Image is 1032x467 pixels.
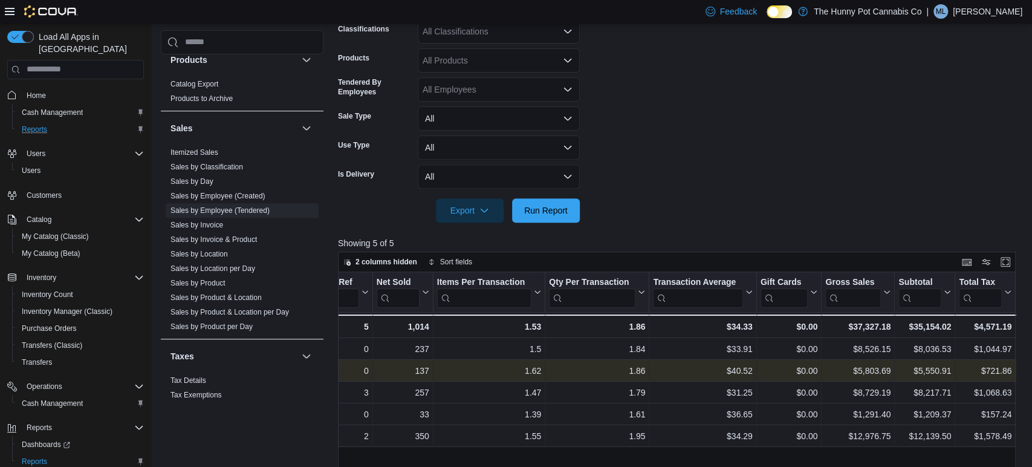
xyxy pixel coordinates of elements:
span: Sales by Invoice [170,220,223,230]
label: Sale Type [338,111,371,121]
div: $37,327.18 [825,319,891,334]
span: Reports [17,122,144,137]
span: Purchase Orders [22,324,77,333]
a: Itemized Sales [170,148,218,157]
span: Sales by Product [170,278,226,288]
span: Catalog Export [170,79,218,89]
img: Cova [24,5,78,18]
a: Inventory Manager (Classic) [17,304,117,319]
a: Home [22,88,51,103]
span: Reports [22,457,47,466]
a: Sales by Employee (Created) [170,192,265,200]
span: Users [22,146,144,161]
a: My Catalog (Beta) [17,246,85,261]
div: $34.33 [653,319,752,334]
div: 1,014 [376,319,429,334]
button: Taxes [170,350,297,362]
a: Cash Management [17,105,88,120]
button: Keyboard shortcuts [959,255,974,269]
button: Enter fullscreen [998,255,1013,269]
div: $35,154.02 [898,319,951,334]
button: Open list of options [563,27,573,36]
span: Reports [22,420,144,435]
a: Sales by Invoice & Product [170,235,257,244]
button: Cash Management [12,395,149,412]
span: Inventory [27,273,56,282]
span: Home [22,88,144,103]
a: Sales by Location [170,250,228,258]
button: Operations [22,379,67,394]
button: Reports [2,419,149,436]
button: Taxes [299,349,314,364]
button: Transfers [12,354,149,371]
button: Home [2,87,149,104]
label: Is Delivery [338,169,374,179]
span: Inventory Manager (Classic) [17,304,144,319]
span: Catalog [27,215,51,224]
span: Tax Exemptions [170,390,222,400]
p: [PERSON_NAME] [953,4,1022,19]
div: 1.53 [436,319,541,334]
span: Transfers [22,358,52,367]
a: Sales by Product per Day [170,322,253,331]
a: Catalog Export [170,80,218,88]
span: Sales by Classification [170,162,243,172]
span: Cash Management [22,399,83,408]
span: Operations [27,382,62,391]
label: Use Type [338,140,369,150]
span: Cash Management [17,396,144,411]
button: Sort fields [423,255,477,269]
h3: Products [170,54,207,66]
a: Dashboards [12,436,149,453]
button: Display options [979,255,993,269]
button: Users [12,162,149,179]
span: Home [27,91,46,100]
a: Sales by Product [170,279,226,287]
button: Reports [22,420,57,435]
a: Dashboards [17,437,75,452]
button: Open list of options [563,85,573,94]
button: Catalog [22,212,56,227]
a: Inventory Count [17,287,78,302]
button: Products [170,54,297,66]
a: Sales by Product & Location per Day [170,308,289,316]
a: Purchase Orders [17,321,82,336]
a: Products to Archive [170,94,233,103]
button: All [418,106,580,131]
span: Reports [22,125,47,134]
a: Transfers [17,355,57,370]
span: 2 columns hidden [355,257,417,267]
button: Users [22,146,50,161]
span: Tax Details [170,376,206,385]
span: Users [22,166,41,175]
label: Classifications [338,24,389,34]
button: Export [436,198,504,223]
button: Open list of options [563,56,573,65]
button: All [418,165,580,189]
button: Inventory [2,269,149,286]
a: Tax Exemptions [170,391,222,399]
button: Sales [299,121,314,136]
button: Cash Management [12,104,149,121]
a: Sales by Location per Day [170,264,255,273]
a: Sales by Product & Location [170,293,262,302]
a: Sales by Classification [170,163,243,171]
span: My Catalog (Beta) [22,249,80,258]
button: Operations [2,378,149,395]
a: Customers [22,188,67,203]
a: Sales by Day [170,177,213,186]
p: The Hunny Pot Cannabis Co [814,4,921,19]
span: Sales by Employee (Created) [170,191,265,201]
button: 2 columns hidden [339,255,422,269]
label: Products [338,53,369,63]
a: Users [17,163,45,178]
div: Products [161,77,323,111]
a: Sales by Invoice [170,221,223,229]
span: Load All Apps in [GEOGRAPHIC_DATA] [34,31,144,55]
